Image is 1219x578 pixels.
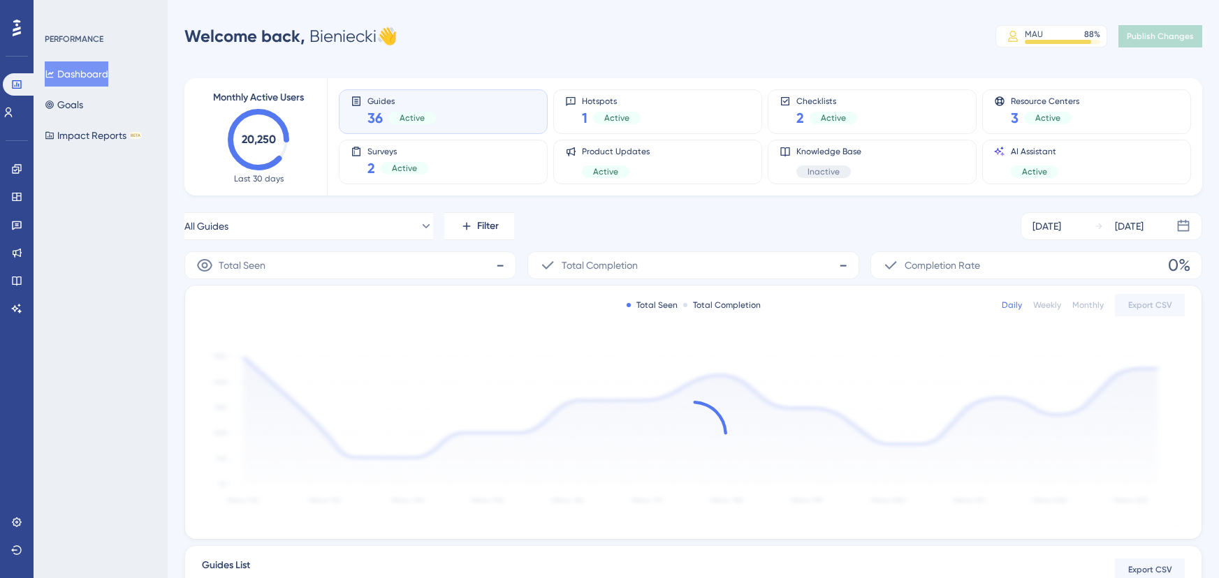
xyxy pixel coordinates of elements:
[367,146,428,156] span: Surveys
[796,146,861,157] span: Knowledge Base
[234,173,284,184] span: Last 30 days
[367,108,383,128] span: 36
[905,257,980,274] span: Completion Rate
[45,34,103,45] div: PERFORMANCE
[627,299,678,311] div: Total Seen
[839,254,847,276] span: -
[1035,112,1060,124] span: Active
[45,61,108,87] button: Dashboard
[1022,166,1047,177] span: Active
[1011,146,1058,157] span: AI Assistant
[129,132,142,139] div: BETA
[1025,29,1043,40] div: MAU
[213,89,304,106] span: Monthly Active Users
[1033,299,1061,311] div: Weekly
[593,166,618,177] span: Active
[1002,299,1022,311] div: Daily
[45,92,83,117] button: Goals
[582,96,641,105] span: Hotspots
[1072,299,1104,311] div: Monthly
[184,212,433,240] button: All Guides
[562,257,638,274] span: Total Completion
[184,25,397,47] div: Bieniecki 👋
[1011,96,1079,105] span: Resource Centers
[184,26,305,46] span: Welcome back,
[392,163,417,174] span: Active
[808,166,840,177] span: Inactive
[367,158,375,178] span: 2
[1168,254,1190,276] span: 0%
[367,96,436,105] span: Guides
[496,254,504,276] span: -
[1128,564,1172,575] span: Export CSV
[1115,294,1185,316] button: Export CSV
[219,257,265,274] span: Total Seen
[45,123,142,148] button: Impact ReportsBETA
[1084,29,1100,40] div: 88 %
[242,133,276,146] text: 20,250
[582,108,587,128] span: 1
[184,218,228,235] span: All Guides
[1115,218,1144,235] div: [DATE]
[1127,31,1194,42] span: Publish Changes
[477,218,499,235] span: Filter
[1011,108,1019,128] span: 3
[604,112,629,124] span: Active
[1032,218,1061,235] div: [DATE]
[444,212,514,240] button: Filter
[1118,25,1202,47] button: Publish Changes
[400,112,425,124] span: Active
[1128,299,1172,311] span: Export CSV
[796,96,857,105] span: Checklists
[796,108,804,128] span: 2
[683,299,761,311] div: Total Completion
[582,146,650,157] span: Product Updates
[821,112,846,124] span: Active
